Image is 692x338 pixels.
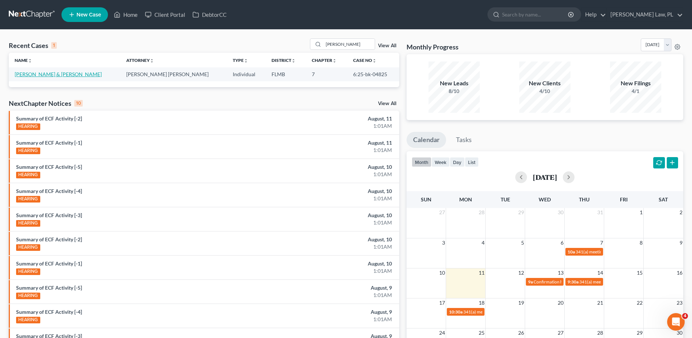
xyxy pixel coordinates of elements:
a: Summary of ECF Activity [-5] [16,285,82,291]
div: August, 10 [272,236,392,243]
span: 21 [596,298,604,307]
td: 7 [306,67,347,81]
a: Summary of ECF Activity [-4] [16,309,82,315]
span: 12 [517,268,525,277]
a: Summary of ECF Activity [-2] [16,115,82,122]
div: HEARING [16,196,40,203]
span: 4 [682,313,688,319]
a: Districtunfold_more [272,57,296,63]
div: 1:01AM [272,219,392,226]
a: View All [378,43,396,48]
div: August, 10 [272,187,392,195]
a: Chapterunfold_more [312,57,337,63]
span: 1 [639,208,643,217]
input: Search by name... [502,8,569,21]
div: 4/10 [519,88,571,95]
div: August, 10 [272,163,392,171]
a: Case Nounfold_more [353,57,377,63]
span: 18 [478,298,485,307]
a: [PERSON_NAME] & [PERSON_NAME] [15,71,102,77]
div: HEARING [16,244,40,251]
i: unfold_more [372,59,377,63]
div: August, 11 [272,139,392,146]
div: HEARING [16,293,40,299]
div: 1 [51,42,57,49]
span: 30 [557,208,564,217]
span: 3 [441,238,446,247]
a: Help [581,8,606,21]
span: Confirmation hearing [534,279,575,285]
i: unfold_more [291,59,296,63]
span: 25 [478,328,485,337]
div: HEARING [16,220,40,227]
div: 10 [74,100,83,107]
span: 20 [557,298,564,307]
div: HEARING [16,148,40,154]
span: 14 [596,268,604,277]
span: 13 [557,268,564,277]
div: HEARING [16,317,40,323]
span: 16 [676,268,683,277]
span: 9 [679,238,683,247]
span: 17 [438,298,446,307]
span: 29 [517,208,525,217]
span: Tue [501,196,510,203]
td: 6:25-bk-04825 [347,67,399,81]
i: unfold_more [150,59,154,63]
span: New Case [76,12,101,18]
a: Tasks [449,132,478,148]
span: 22 [636,298,643,307]
span: 30 [676,328,683,337]
span: 8 [639,238,643,247]
span: 15 [636,268,643,277]
h2: [DATE] [533,173,557,181]
a: Typeunfold_more [233,57,248,63]
div: 1:01AM [272,122,392,130]
span: 7 [599,238,604,247]
span: 11 [478,268,485,277]
a: DebtorCC [189,8,230,21]
div: HEARING [16,268,40,275]
td: [PERSON_NAME] [PERSON_NAME] [120,67,227,81]
a: Attorneyunfold_more [126,57,154,63]
span: 341(a) meeting [463,309,492,315]
button: month [412,157,431,167]
a: View All [378,101,396,106]
span: 24 [438,328,446,337]
span: 2 [679,208,683,217]
span: 5 [520,238,525,247]
a: Summary of ECF Activity [-3] [16,212,82,218]
a: Home [110,8,141,21]
span: 4 [481,238,485,247]
input: Search by name... [323,39,375,49]
i: unfold_more [28,59,32,63]
div: New Clients [519,79,571,88]
i: unfold_more [244,59,248,63]
a: Summary of ECF Activity [-4] [16,188,82,194]
div: August, 10 [272,212,392,219]
span: 31 [596,208,604,217]
div: HEARING [16,123,40,130]
span: 10a [568,249,575,255]
a: Summary of ECF Activity [-1] [16,260,82,267]
a: Nameunfold_more [15,57,32,63]
span: 19 [517,298,525,307]
span: 9:30a [568,279,579,285]
span: Mon [459,196,472,203]
div: 1:01AM [272,316,392,323]
a: [PERSON_NAME] Law, PL [607,8,683,21]
a: Summary of ECF Activity [-1] [16,140,82,146]
span: 6 [560,238,564,247]
a: Calendar [407,132,446,148]
div: 1:01AM [272,146,392,154]
span: 27 [438,208,446,217]
div: August, 9 [272,284,392,291]
span: 23 [676,298,683,307]
div: 1:01AM [272,243,392,250]
div: August, 9 [272,308,392,316]
span: Sun [421,196,431,203]
span: Fri [620,196,628,203]
span: 9a [528,279,533,285]
div: 1:01AM [272,171,392,178]
i: unfold_more [332,59,337,63]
